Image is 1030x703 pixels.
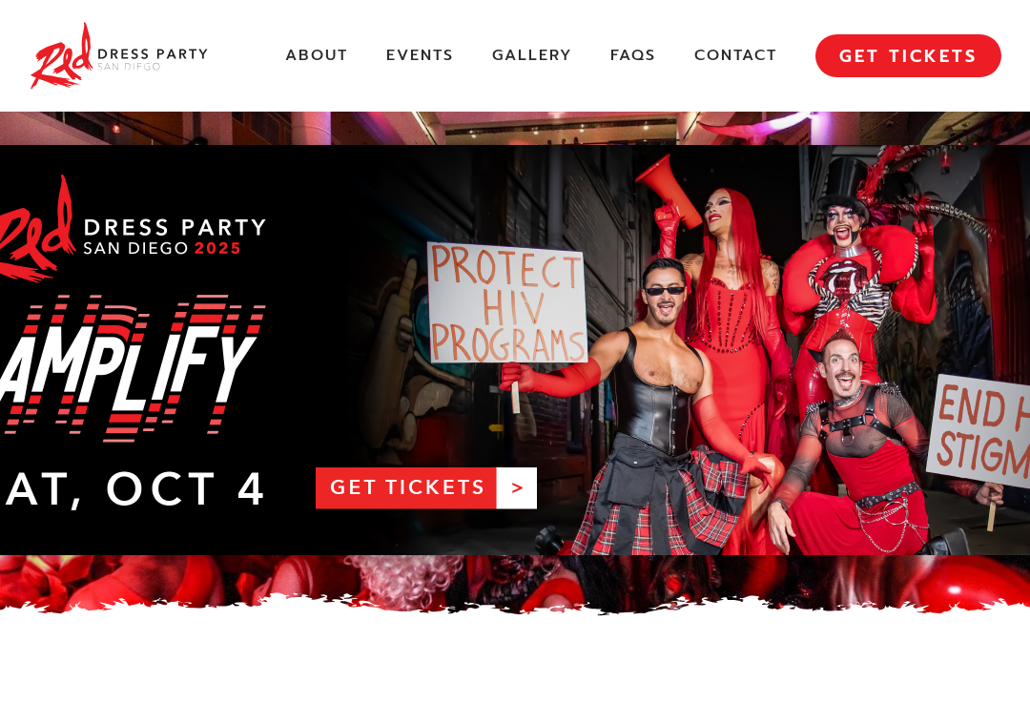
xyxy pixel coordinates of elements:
a: About [285,46,348,66]
a: FAQs [610,46,656,66]
a: Contact [694,46,777,66]
a: Events [386,46,454,66]
a: Gallery [492,46,572,66]
img: Red Dress Party San Diego [29,19,209,93]
a: GET TICKETS [815,34,1001,76]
